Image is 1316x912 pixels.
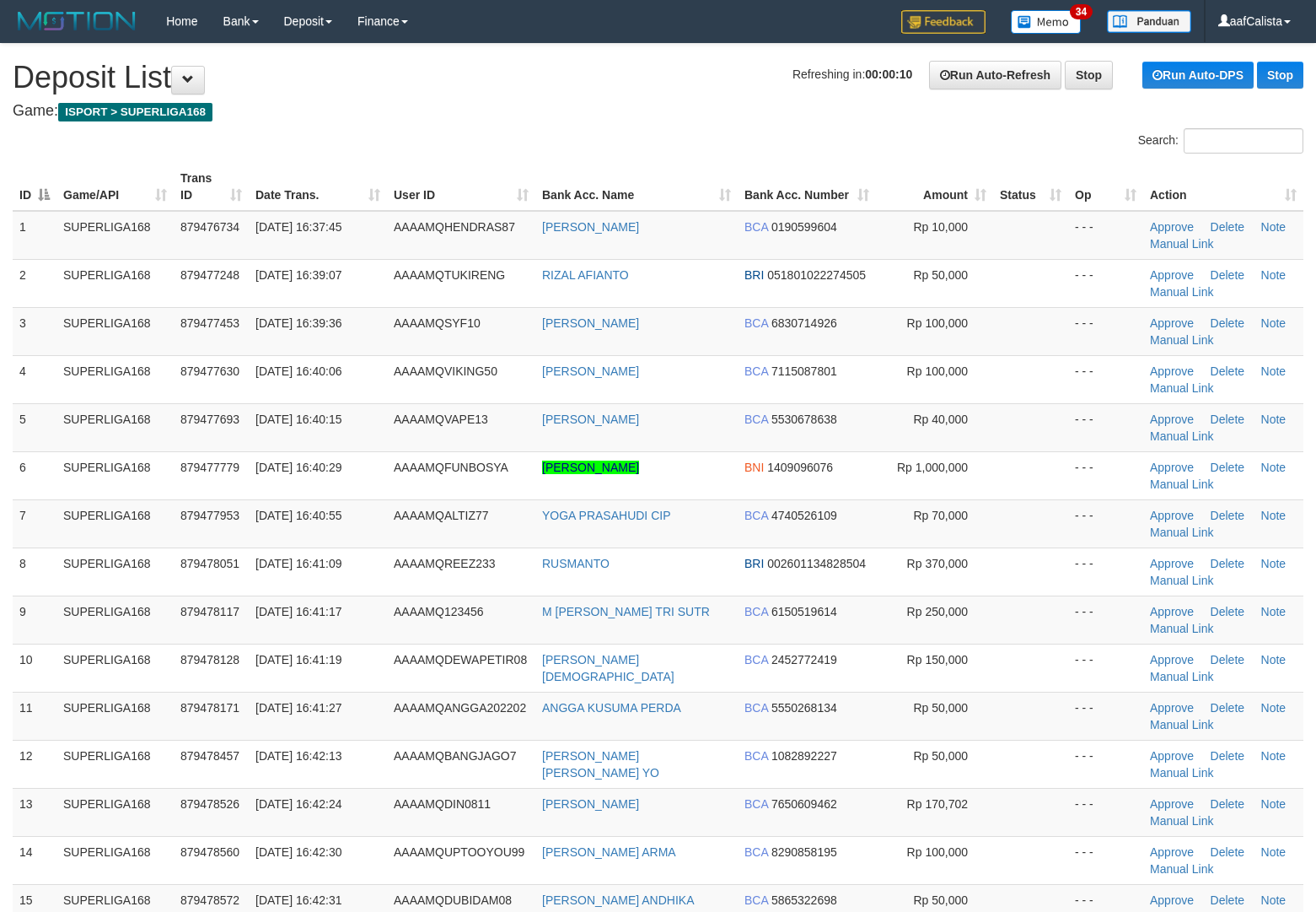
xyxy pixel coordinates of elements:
td: - - - [1068,548,1143,596]
span: [DATE] 16:40:15 [255,413,341,426]
span: [DATE] 16:40:55 [255,509,341,522]
a: Delete [1211,893,1244,907]
img: panduan.png [1107,10,1191,33]
a: Note [1261,701,1286,715]
a: Manual Link [1150,333,1214,347]
td: 6 [13,451,56,499]
span: AAAAMQHENDRAS87 [394,220,515,234]
a: [PERSON_NAME] [542,413,639,426]
td: 2 [13,259,56,307]
a: Delete [1211,364,1244,378]
td: 5 [13,403,56,451]
span: BCA [744,701,768,715]
a: Note [1261,509,1286,522]
a: Manual Link [1150,429,1214,443]
td: SUPERLIGA168 [56,836,174,884]
span: Rp 40,000 [913,413,968,426]
a: RUSMANTO [542,557,610,570]
td: - - - [1068,403,1143,451]
a: Approve [1150,413,1194,426]
td: - - - [1068,499,1143,548]
span: 879476734 [180,220,239,234]
span: Rp 370,000 [907,557,968,570]
span: BNI [744,461,764,474]
a: Approve [1150,653,1194,666]
span: BCA [744,653,768,666]
span: AAAAMQREEZ233 [394,557,496,570]
th: Amount: activate to sort column ascending [876,163,993,211]
span: AAAAMQBANGJAGO7 [394,749,516,763]
a: ANGGA KUSUMA PERDA [542,701,681,715]
span: BCA [744,316,768,330]
td: - - - [1068,451,1143,499]
a: Delete [1211,797,1244,811]
span: Rp 50,000 [913,701,968,715]
span: [DATE] 16:41:27 [255,701,341,715]
td: 7 [13,499,56,548]
a: Delete [1211,557,1244,570]
a: YOGA PRASAHUDI CIP [542,509,670,522]
td: SUPERLIGA168 [56,451,174,499]
span: Copy 1082892227 to clipboard [771,749,837,763]
td: - - - [1068,644,1143,692]
span: 879477779 [180,461,239,474]
a: Manual Link [1150,670,1214,683]
span: Copy 002601134828504 to clipboard [767,557,866,570]
span: Rp 10,000 [913,220,968,234]
span: Refreshing in: [792,67,912,81]
span: Copy 4740526109 to clipboard [771,509,837,522]
input: Search: [1184,128,1303,154]
span: [DATE] 16:37:45 [255,220,341,234]
img: Feedback.jpg [901,10,986,34]
span: BCA [744,797,768,811]
span: 879477248 [180,268,239,282]
a: [PERSON_NAME] [542,316,639,330]
span: Copy 6830714926 to clipboard [771,316,837,330]
span: Rp 250,000 [907,605,968,618]
td: SUPERLIGA168 [56,259,174,307]
a: Approve [1150,220,1194,234]
a: Run Auto-DPS [1142,62,1254,89]
span: Rp 50,000 [913,893,968,907]
span: [DATE] 16:42:24 [255,797,341,811]
td: SUPERLIGA168 [56,644,174,692]
span: 879478171 [180,701,239,715]
span: BCA [744,845,768,859]
a: Note [1261,605,1286,618]
img: Button%20Memo.svg [1011,10,1082,34]
a: Delete [1211,220,1244,234]
span: Rp 100,000 [907,364,968,378]
span: 879478560 [180,845,239,859]
a: [PERSON_NAME][DEMOGRAPHIC_DATA] [542,653,674,683]
a: Approve [1150,509,1194,522]
a: Delete [1211,701,1244,715]
th: ID: activate to sort column descending [13,163,56,211]
span: AAAAMQDIN0811 [394,797,491,811]
a: Delete [1211,509,1244,522]
a: Approve [1150,797,1194,811]
a: [PERSON_NAME] [542,461,639,474]
td: 1 [13,211,56,260]
span: [DATE] 16:40:06 [255,364,341,378]
span: Copy 5550268134 to clipboard [771,701,837,715]
span: AAAAMQUPTOOYOU99 [394,845,524,859]
a: Note [1261,268,1286,282]
td: SUPERLIGA168 [56,307,174,355]
span: 879478572 [180,893,239,907]
a: Approve [1150,893,1194,907]
a: [PERSON_NAME] [542,220,639,234]
td: SUPERLIGA168 [56,355,174,403]
span: 879477953 [180,509,239,522]
td: SUPERLIGA168 [56,499,174,548]
th: Trans ID: activate to sort column ascending [174,163,249,211]
a: Note [1261,461,1286,474]
td: - - - [1068,740,1143,788]
span: 879477630 [180,364,239,378]
h4: Game: [13,103,1303,120]
a: Note [1261,893,1286,907]
span: ISPORT > SUPERLIGA168 [58,103,212,121]
span: 879477453 [180,316,239,330]
span: [DATE] 16:42:30 [255,845,341,859]
td: - - - [1068,596,1143,644]
span: [DATE] 16:41:09 [255,557,341,570]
